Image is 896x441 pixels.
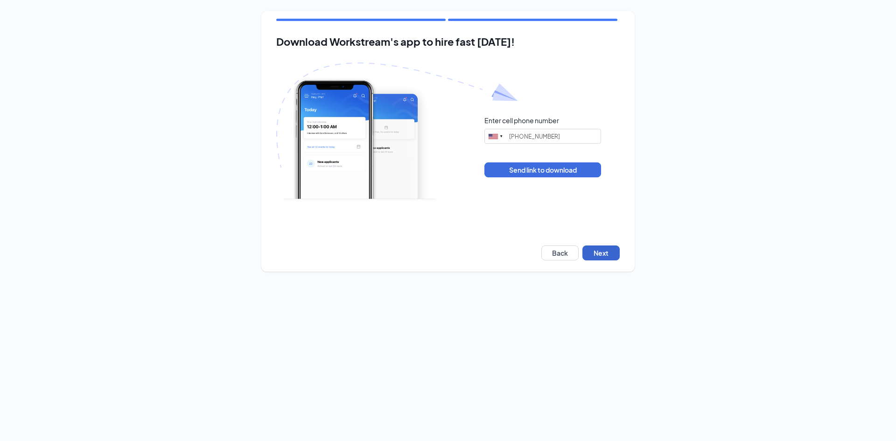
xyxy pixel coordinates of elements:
div: Enter cell phone number [484,116,559,125]
img: Download Workstream's app with paper plane [276,63,518,199]
button: Back [541,245,579,260]
input: (201) 555-0123 [484,129,601,144]
button: Send link to download [484,162,601,177]
h2: Download Workstream's app to hire fast [DATE]! [276,36,620,48]
button: Next [582,245,620,260]
div: United States: +1 [485,129,506,143]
